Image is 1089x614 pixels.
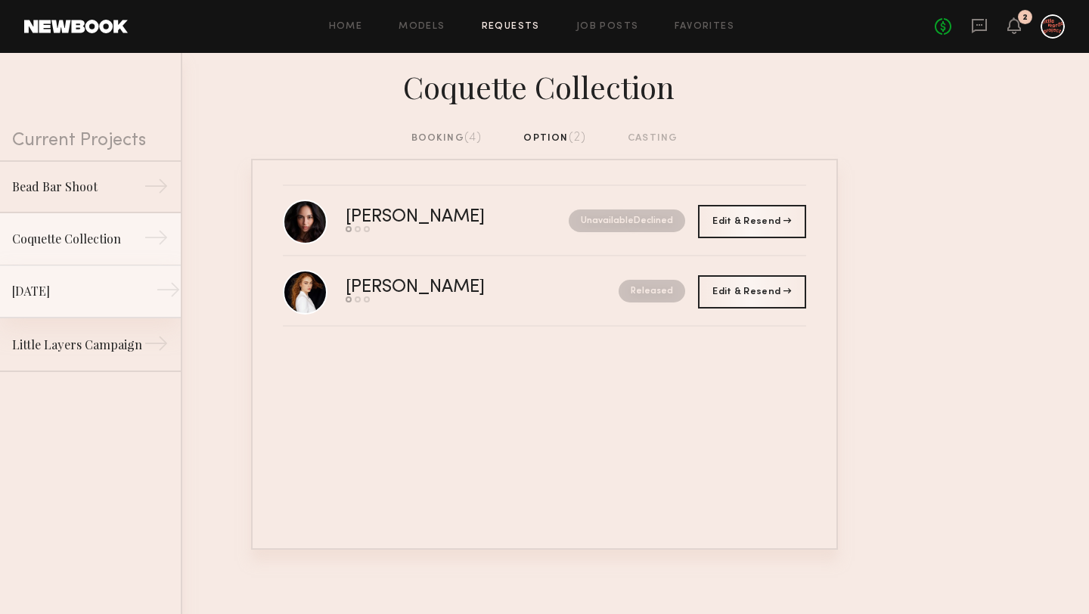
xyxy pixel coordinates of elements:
[329,22,363,32] a: Home
[399,22,445,32] a: Models
[346,279,552,296] div: [PERSON_NAME]
[619,280,685,302] nb-request-status: Released
[712,217,791,226] span: Edit & Resend
[1022,14,1028,22] div: 2
[576,22,639,32] a: Job Posts
[144,225,169,256] div: →
[712,287,791,296] span: Edit & Resend
[346,209,527,226] div: [PERSON_NAME]
[675,22,734,32] a: Favorites
[283,186,806,256] a: [PERSON_NAME]UnavailableDeclined
[482,22,540,32] a: Requests
[144,174,169,204] div: →
[251,65,838,106] div: Coquette Collection
[12,336,144,354] div: Little Layers Campaign
[283,256,806,327] a: [PERSON_NAME]Released
[12,282,144,300] div: [DATE]
[144,331,169,361] div: →
[12,178,144,196] div: Bead Bar Shoot
[12,230,144,248] div: Coquette Collection
[411,130,482,147] div: booking
[464,132,482,144] span: (4)
[156,278,181,308] div: →
[569,209,685,232] nb-request-status: Unavailable Declined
